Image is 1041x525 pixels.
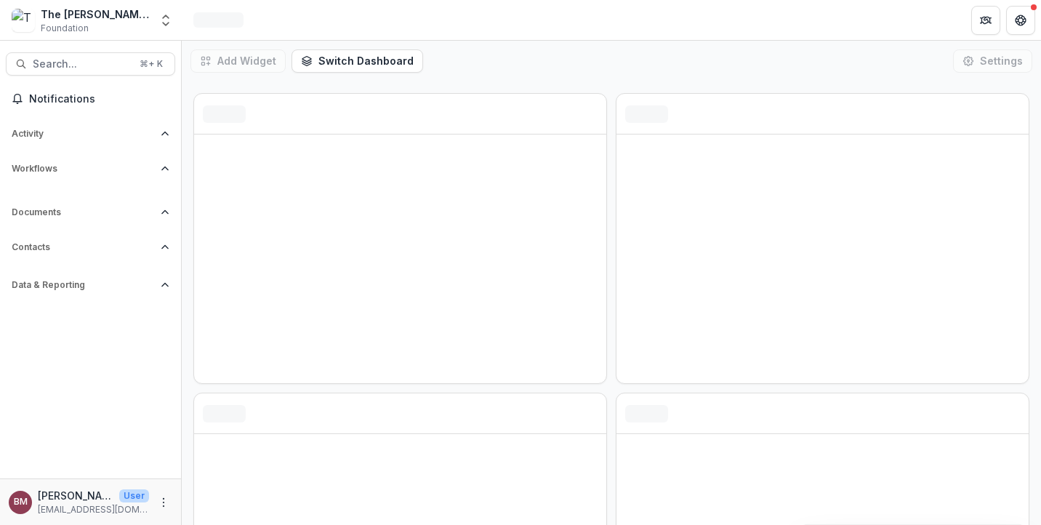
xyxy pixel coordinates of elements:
[190,49,286,73] button: Add Widget
[6,122,175,145] button: Open Activity
[29,93,169,105] span: Notifications
[971,6,1000,35] button: Partners
[41,7,150,22] div: The [PERSON_NAME] and [PERSON_NAME] Foundation
[155,494,172,511] button: More
[41,22,89,35] span: Foundation
[38,503,149,516] p: [EMAIL_ADDRESS][DOMAIN_NAME]
[6,236,175,259] button: Open Contacts
[137,56,166,72] div: ⌘ + K
[38,488,113,503] p: [PERSON_NAME]
[33,58,131,71] span: Search...
[188,9,249,31] nav: breadcrumb
[12,242,155,252] span: Contacts
[953,49,1032,73] button: Settings
[1006,6,1035,35] button: Get Help
[12,9,35,32] img: The Carol and James Collins Foundation
[12,129,155,139] span: Activity
[292,49,423,73] button: Switch Dashboard
[12,280,155,290] span: Data & Reporting
[6,157,175,180] button: Open Workflows
[119,489,149,502] p: User
[12,207,155,217] span: Documents
[14,497,28,507] div: Bethanie Milteer
[12,164,155,174] span: Workflows
[6,52,175,76] button: Search...
[156,6,176,35] button: Open entity switcher
[6,201,175,224] button: Open Documents
[6,273,175,297] button: Open Data & Reporting
[6,87,175,111] button: Notifications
